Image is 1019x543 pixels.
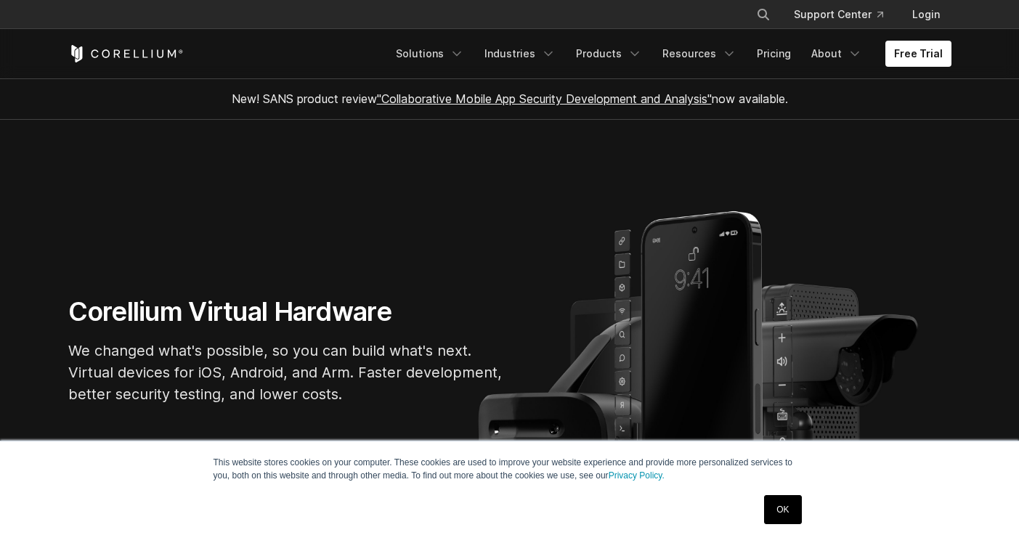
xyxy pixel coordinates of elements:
[901,1,951,28] a: Login
[377,91,712,106] a: "Collaborative Mobile App Security Development and Analysis"
[739,1,951,28] div: Navigation Menu
[387,41,951,67] div: Navigation Menu
[609,470,665,481] a: Privacy Policy.
[764,495,801,524] a: OK
[885,41,951,67] a: Free Trial
[214,456,806,482] p: This website stores cookies on your computer. These cookies are used to improve your website expe...
[232,91,788,106] span: New! SANS product review now available.
[567,41,651,67] a: Products
[654,41,745,67] a: Resources
[803,41,871,67] a: About
[68,295,504,328] h1: Corellium Virtual Hardware
[476,41,564,67] a: Industries
[748,41,800,67] a: Pricing
[68,340,504,405] p: We changed what's possible, so you can build what's next. Virtual devices for iOS, Android, and A...
[68,45,184,62] a: Corellium Home
[387,41,473,67] a: Solutions
[750,1,776,28] button: Search
[782,1,895,28] a: Support Center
